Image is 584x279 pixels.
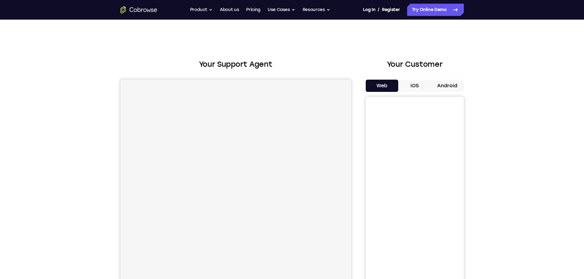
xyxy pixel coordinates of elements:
[407,4,464,16] a: Try Online Demo
[431,80,464,92] button: Android
[303,4,330,16] button: Resources
[366,80,399,92] button: Web
[120,6,157,13] a: Go to the home page
[120,59,351,70] h2: Your Support Agent
[398,80,431,92] button: iOS
[366,59,464,70] h2: Your Customer
[268,4,295,16] button: Use Cases
[246,4,260,16] a: Pricing
[382,4,400,16] a: Register
[378,6,380,13] span: /
[220,4,239,16] a: About us
[363,4,375,16] a: Log In
[190,4,213,16] button: Product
